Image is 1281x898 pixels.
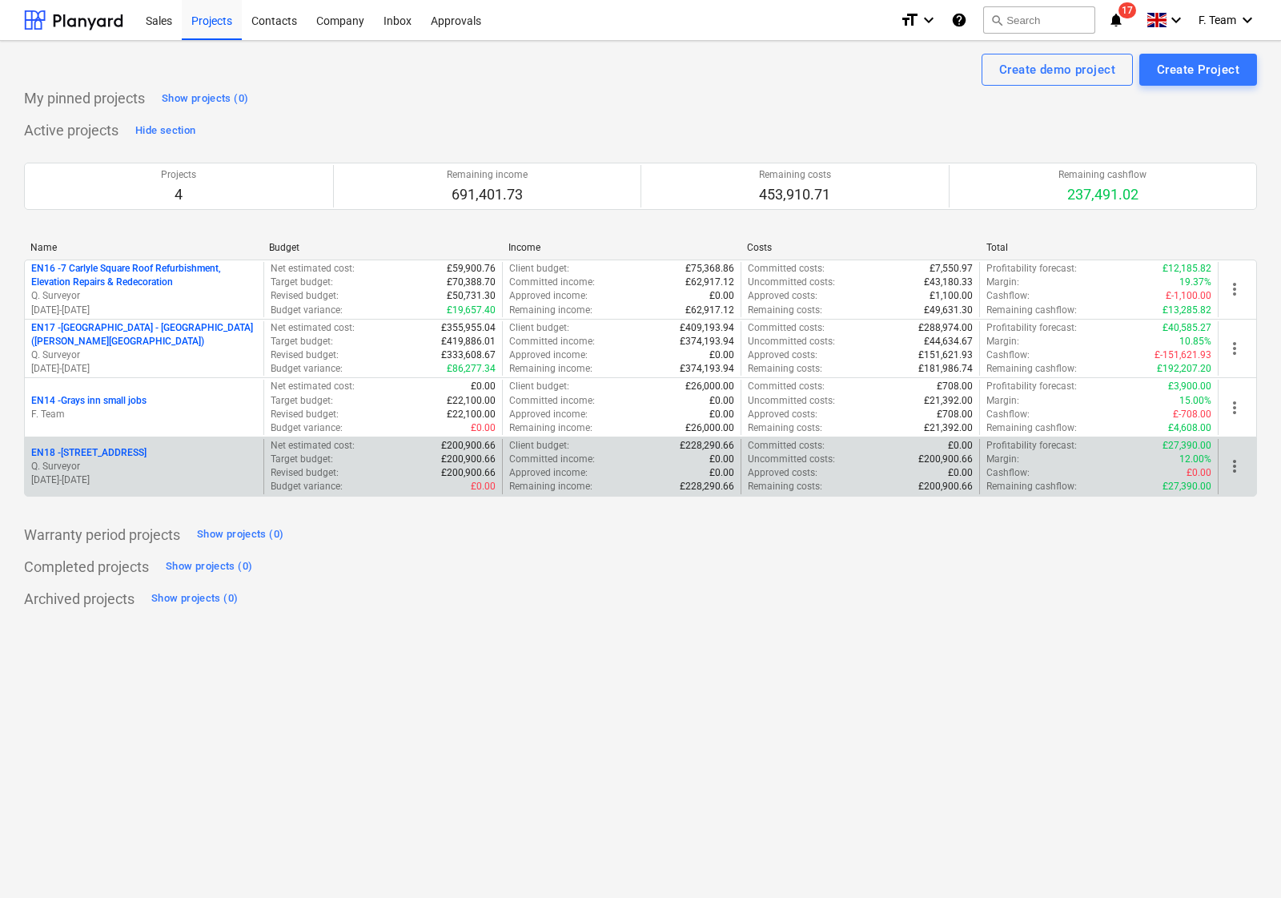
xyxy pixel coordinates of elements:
[951,10,967,30] i: Knowledge base
[1179,394,1211,408] p: 15.00%
[709,289,734,303] p: £0.00
[447,168,528,182] p: Remaining income
[1166,289,1211,303] p: £-1,100.00
[1163,304,1211,317] p: £13,285.82
[509,321,569,335] p: Client budget :
[1225,339,1244,358] span: more_vert
[986,453,1019,466] p: Margin :
[1157,362,1211,376] p: £192,207.20
[1163,321,1211,335] p: £40,585.27
[447,304,496,317] p: £19,657.40
[509,289,588,303] p: Approved income :
[1163,480,1211,493] p: £27,390.00
[24,558,149,577] p: Completed projects
[509,394,595,408] p: Committed income :
[509,276,595,289] p: Committed income :
[990,14,1003,26] span: search
[24,590,135,609] p: Archived projects
[680,362,734,376] p: £374,193.94
[166,558,252,576] div: Show projects (0)
[918,453,973,466] p: £200,900.66
[680,439,734,453] p: £228,290.66
[1179,335,1211,348] p: 10.85%
[748,453,835,466] p: Uncommitted costs :
[924,421,973,435] p: £21,392.00
[24,89,145,108] p: My pinned projects
[937,408,973,421] p: £708.00
[680,335,734,348] p: £374,193.94
[271,348,339,362] p: Revised budget :
[986,362,1077,376] p: Remaining cashflow :
[919,10,938,30] i: keyboard_arrow_down
[31,262,257,289] p: EN16 - 7 Carlyle Square Roof Refurbishment, Elevation Repairs & Redecoration
[680,321,734,335] p: £409,193.94
[685,421,734,435] p: £26,000.00
[158,86,252,111] button: Show projects (0)
[31,460,257,473] p: Q. Surveyor
[509,380,569,393] p: Client budget :
[986,242,1212,253] div: Total
[709,453,734,466] p: £0.00
[986,466,1030,480] p: Cashflow :
[709,466,734,480] p: £0.00
[983,6,1095,34] button: Search
[197,526,283,544] div: Show projects (0)
[162,554,256,580] button: Show projects (0)
[900,10,919,30] i: format_size
[685,262,734,276] p: £75,368.86
[447,394,496,408] p: £22,100.00
[1168,380,1211,393] p: £3,900.00
[24,526,180,545] p: Warranty period projects
[447,289,496,303] p: £50,731.30
[1199,14,1236,26] span: F. Team
[31,262,257,317] div: EN16 -7 Carlyle Square Roof Refurbishment, Elevation Repairs & RedecorationQ. Surveyor[DATE]-[DATE]
[271,304,343,317] p: Budget variance :
[986,276,1019,289] p: Margin :
[986,262,1077,276] p: Profitability forecast :
[748,466,817,480] p: Approved costs :
[986,321,1077,335] p: Profitability forecast :
[986,421,1077,435] p: Remaining cashflow :
[986,289,1030,303] p: Cashflow :
[24,121,118,140] p: Active projects
[471,380,496,393] p: £0.00
[271,466,339,480] p: Revised budget :
[271,262,355,276] p: Net estimated cost :
[748,408,817,421] p: Approved costs :
[31,446,257,487] div: EN18 -[STREET_ADDRESS]Q. Surveyor[DATE]-[DATE]
[747,242,973,253] div: Costs
[441,335,496,348] p: £419,886.01
[162,90,248,108] div: Show projects (0)
[271,408,339,421] p: Revised budget :
[31,394,147,408] p: EN14 - Grays inn small jobs
[748,394,835,408] p: Uncommitted costs :
[271,439,355,453] p: Net estimated cost :
[151,590,238,608] div: Show projects (0)
[31,362,257,376] p: [DATE] - [DATE]
[31,394,257,421] div: EN14 -Grays inn small jobsF. Team
[986,380,1077,393] p: Profitability forecast :
[271,321,355,335] p: Net estimated cost :
[1201,821,1281,898] div: Chat Widget
[193,522,287,548] button: Show projects (0)
[1058,168,1146,182] p: Remaining cashflow
[948,466,973,480] p: £0.00
[31,321,257,348] p: EN17 - [GEOGRAPHIC_DATA] - [GEOGRAPHIC_DATA] ([PERSON_NAME][GEOGRAPHIC_DATA])
[930,289,973,303] p: £1,100.00
[1168,421,1211,435] p: £4,608.00
[924,304,973,317] p: £49,631.30
[937,380,973,393] p: £708.00
[441,466,496,480] p: £200,900.66
[1058,185,1146,204] p: 237,491.02
[1157,59,1239,80] div: Create Project
[31,446,147,460] p: EN18 - [STREET_ADDRESS]
[748,321,825,335] p: Committed costs :
[31,304,257,317] p: [DATE] - [DATE]
[748,304,822,317] p: Remaining costs :
[1118,2,1136,18] span: 17
[271,480,343,493] p: Budget variance :
[748,262,825,276] p: Committed costs :
[441,453,496,466] p: £200,900.66
[748,480,822,493] p: Remaining costs :
[31,348,257,362] p: Q. Surveyor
